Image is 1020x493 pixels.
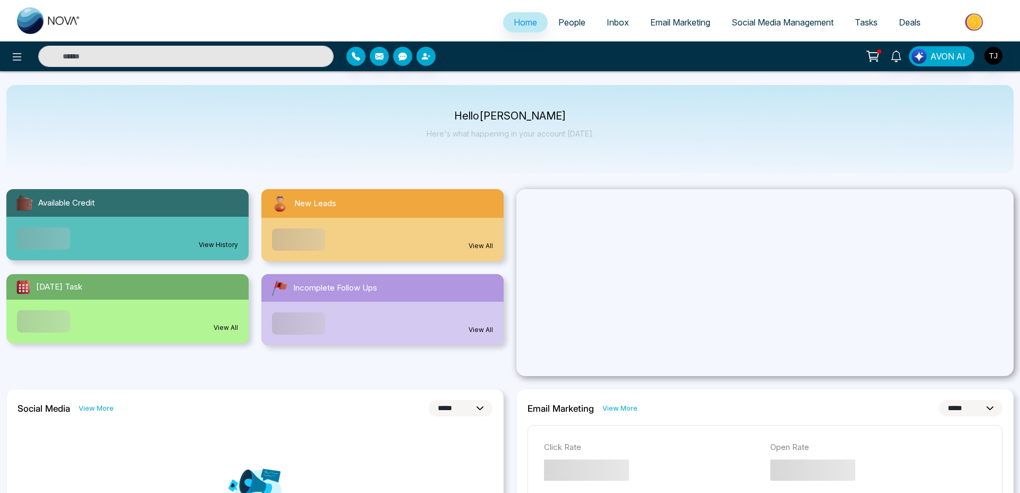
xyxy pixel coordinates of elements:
[650,17,710,28] span: Email Marketing
[293,282,377,294] span: Incomplete Follow Ups
[909,46,974,66] button: AVON AI
[640,12,721,32] a: Email Marketing
[15,278,32,295] img: todayTask.svg
[503,12,548,32] a: Home
[984,47,1002,65] img: User Avatar
[36,281,82,293] span: [DATE] Task
[38,197,95,209] span: Available Credit
[427,129,594,138] p: Here's what happening in your account [DATE].
[899,17,921,28] span: Deals
[732,17,834,28] span: Social Media Management
[18,403,70,414] h2: Social Media
[607,17,629,28] span: Inbox
[255,189,510,261] a: New LeadsView All
[912,49,926,64] img: Lead Flow
[469,241,493,251] a: View All
[558,17,585,28] span: People
[15,193,34,212] img: availableCredit.svg
[721,12,844,32] a: Social Media Management
[548,12,596,32] a: People
[427,112,594,121] p: Hello [PERSON_NAME]
[214,323,238,333] a: View All
[79,403,114,413] a: View More
[17,7,81,34] img: Nova CRM Logo
[930,50,965,63] span: AVON AI
[469,325,493,335] a: View All
[528,403,594,414] h2: Email Marketing
[294,198,336,210] span: New Leads
[602,403,637,413] a: View More
[270,278,289,297] img: followUps.svg
[514,17,537,28] span: Home
[855,17,878,28] span: Tasks
[255,274,510,345] a: Incomplete Follow UpsView All
[199,240,238,250] a: View History
[770,441,986,454] p: Open Rate
[937,10,1014,34] img: Market-place.gif
[544,441,760,454] p: Click Rate
[888,12,931,32] a: Deals
[844,12,888,32] a: Tasks
[270,193,290,214] img: newLeads.svg
[596,12,640,32] a: Inbox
